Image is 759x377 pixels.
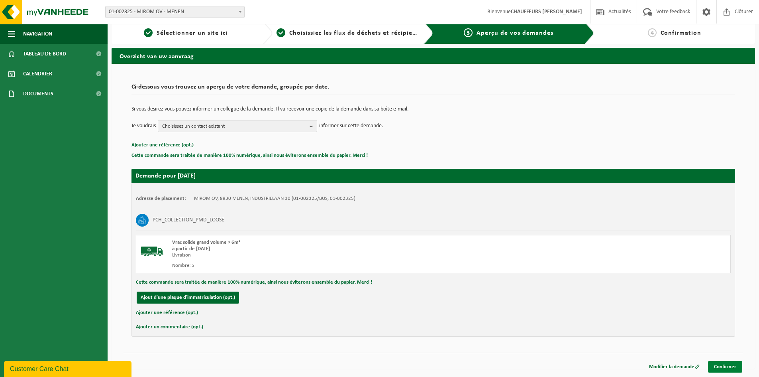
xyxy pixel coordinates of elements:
[106,6,244,18] span: 01-002325 - MIROM OV - MENEN
[116,28,257,38] a: 1Sélectionner un site ici
[158,120,317,132] button: Choisissez un contact existant
[277,28,285,37] span: 2
[477,30,553,36] span: Aperçu de vos demandes
[23,84,53,104] span: Documents
[131,120,156,132] p: Je voudrais
[194,195,355,202] td: MIROM OV, 8930 MENEN, INDUSTRIELAAN 30 (01-002325/BUS, 01-002325)
[112,48,755,63] h2: Overzicht van uw aanvraag
[136,322,203,332] button: Ajouter un commentaire (opt.)
[23,44,66,64] span: Tableau de bord
[105,6,245,18] span: 01-002325 - MIROM OV - MENEN
[511,9,582,15] strong: CHAUFFEURS [PERSON_NAME]
[708,361,742,373] a: Confirmer
[131,140,194,150] button: Ajouter une référence (opt.)
[277,28,418,38] a: 2Choisissiez les flux de déchets et récipients
[136,196,186,201] strong: Adresse de placement:
[136,308,198,318] button: Ajouter une référence (opt.)
[131,107,735,112] p: Si vous désirez vous pouvez informer un collègue de la demande. Il va recevoir une copie de la de...
[131,150,368,161] button: Cette commande sera traitée de manière 100% numérique, ainsi nous éviterons ensemble du papier. M...
[172,246,210,251] strong: à partir de [DATE]
[137,292,239,304] button: Ajout d'une plaque d'immatriculation (opt.)
[135,173,196,179] strong: Demande pour [DATE]
[23,64,52,84] span: Calendrier
[643,361,706,373] a: Modifier la demande
[162,120,306,132] span: Choisissez un contact existant
[140,239,164,263] img: BL-SO-LV.png
[319,120,383,132] p: informer sur cette demande.
[144,28,153,37] span: 1
[661,30,701,36] span: Confirmation
[172,263,465,269] div: Nombre: 5
[153,214,224,227] h3: PCH_COLLECTION_PMD_LOOSE
[464,28,473,37] span: 3
[172,240,240,245] span: Vrac solide grand volume > 6m³
[4,359,133,377] iframe: chat widget
[131,84,735,95] h2: Ci-dessous vous trouvez un aperçu de votre demande, groupée par date.
[23,24,52,44] span: Navigation
[172,252,465,259] div: Livraison
[648,28,657,37] span: 4
[136,277,372,288] button: Cette commande sera traitée de manière 100% numérique, ainsi nous éviterons ensemble du papier. M...
[289,30,422,36] span: Choisissiez les flux de déchets et récipients
[157,30,228,36] span: Sélectionner un site ici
